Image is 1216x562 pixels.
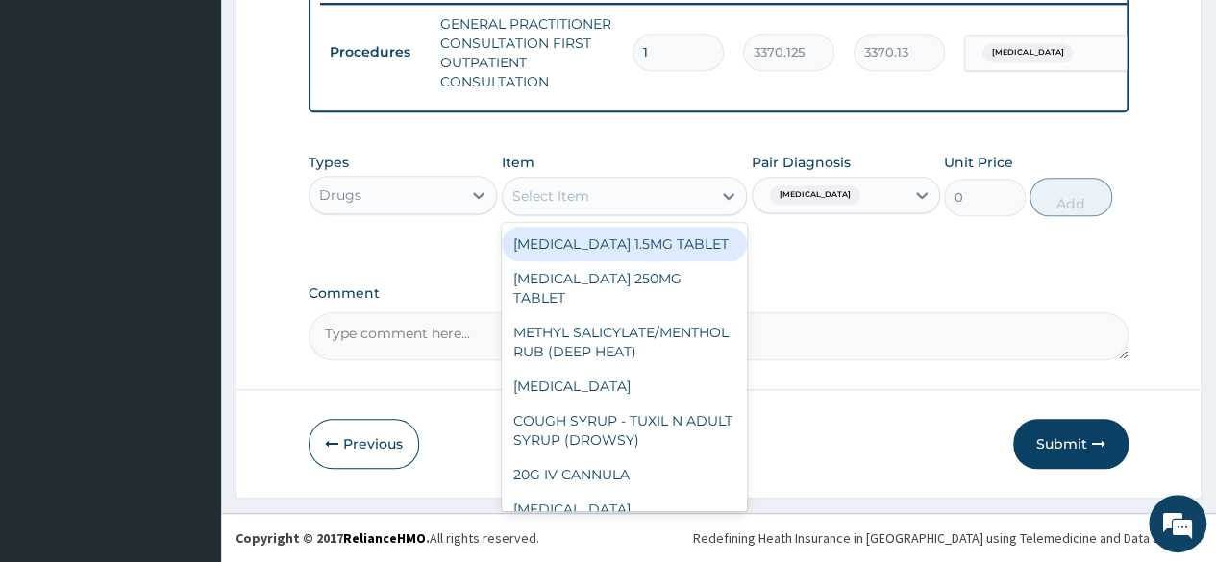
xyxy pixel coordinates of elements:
[309,419,419,469] button: Previous
[1013,419,1129,469] button: Submit
[752,153,851,172] label: Pair Diagnosis
[502,315,748,369] div: METHYL SALICYLATE/MENTHOL RUB (DEEP HEAT)
[36,96,78,144] img: d_794563401_company_1708531726252_794563401
[512,186,589,206] div: Select Item
[502,457,748,492] div: 20G IV CANNULA
[693,528,1202,548] div: Redefining Heath Insurance in [GEOGRAPHIC_DATA] using Telemedicine and Data Science!
[319,185,361,205] div: Drugs
[320,35,431,70] td: Procedures
[100,108,323,133] div: Chat with us now
[309,285,1129,302] label: Comment
[221,513,1216,562] footer: All rights reserved.
[502,492,748,546] div: [MEDICAL_DATA] MULTIVITAMINS IM/IV
[502,227,748,261] div: [MEDICAL_DATA] 1.5MG TABLET
[502,261,748,315] div: [MEDICAL_DATA] 250MG TABLET
[944,153,1013,172] label: Unit Price
[502,153,534,172] label: Item
[502,403,748,457] div: COUGH SYRUP - TUXIL N ADULT SYRUP (DROWSY)
[309,155,349,171] label: Types
[343,529,426,547] a: RelianceHMO
[982,43,1073,62] span: [MEDICAL_DATA]
[1030,178,1111,216] button: Add
[315,10,361,56] div: Minimize live chat window
[236,529,430,547] strong: Copyright © 2017 .
[502,369,748,403] div: [MEDICAL_DATA]
[112,162,265,356] span: We're online!
[431,5,623,101] td: GENERAL PRACTITIONER CONSULTATION FIRST OUTPATIENT CONSULTATION
[10,365,366,432] textarea: Type your message and hit 'Enter'
[770,185,860,205] span: [MEDICAL_DATA]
